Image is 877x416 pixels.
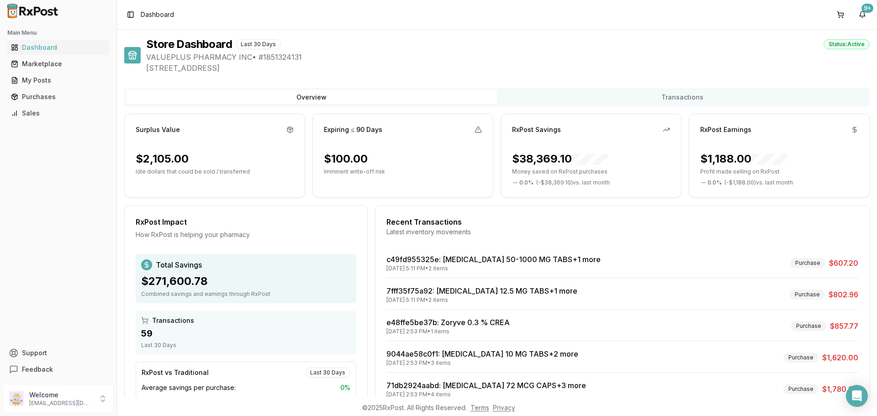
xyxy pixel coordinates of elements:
button: Overview [126,90,497,105]
div: Sales [11,109,106,118]
span: Feedback [22,365,53,374]
div: $271,600.78 [141,274,351,289]
span: Average savings per purchase: [142,383,236,392]
a: Purchases [7,89,109,105]
div: Purchase [790,290,825,300]
div: Purchase [790,258,825,268]
div: Last 30 Days [141,342,351,349]
div: Last 30 Days [236,39,281,49]
div: Expiring ≤ 90 Days [324,125,382,134]
p: [EMAIL_ADDRESS][DOMAIN_NAME] [29,400,93,407]
div: RxPost Impact [136,216,356,227]
a: 71db2924aabd: [MEDICAL_DATA] 72 MCG CAPS+3 more [386,381,586,390]
button: Feedback [4,361,113,378]
button: My Posts [4,73,113,88]
div: Last 30 Days [305,368,350,378]
div: $2,105.00 [136,152,189,166]
a: 9044ae58c0f1: [MEDICAL_DATA] 10 MG TABS+2 more [386,349,578,358]
div: Purchases [11,92,106,101]
div: 9+ [861,4,873,13]
div: Purchase [783,353,819,363]
span: 0 % [340,383,350,392]
button: Sales [4,106,113,121]
button: Purchases [4,90,113,104]
div: Purchase [783,384,819,394]
div: 59 [141,327,351,340]
span: Transactions [152,316,194,325]
span: Dashboard [141,10,174,19]
div: RxPost Savings [512,125,561,134]
button: Support [4,345,113,361]
h1: Store Dashboard [146,37,232,52]
div: [DATE] 2:53 PM • 3 items [386,359,578,367]
div: RxPost Earnings [700,125,751,134]
span: VALUEPLUS PHARMACY INC • # 1851324131 [146,52,870,63]
span: $1,780.00 [822,384,858,395]
p: Welcome [29,390,93,400]
div: Combined savings and earnings through RxPost [141,290,351,298]
a: Terms [470,404,489,411]
div: How RxPost is helping your pharmacy [136,230,356,239]
span: 0.0 % [708,179,722,186]
a: e48ffe5be37b: Zoryve 0.3 % CREA [386,318,510,327]
div: [DATE] 2:53 PM • 4 items [386,391,586,398]
div: My Posts [11,76,106,85]
div: [DATE] 5:11 PM • 2 items [386,296,577,304]
nav: breadcrumb [141,10,174,19]
div: Surplus Value [136,125,180,134]
h2: Main Menu [7,29,109,37]
img: RxPost Logo [4,4,62,18]
a: Sales [7,105,109,121]
span: 0.0 % [519,179,534,186]
button: Transactions [497,90,868,105]
div: Purchase [791,321,826,331]
a: Privacy [493,404,515,411]
a: Dashboard [7,39,109,56]
div: RxPost vs Traditional [142,368,209,377]
a: c49fd955325e: [MEDICAL_DATA] 50-1000 MG TABS+1 more [386,255,601,264]
p: Profit made selling on RxPost [700,168,858,175]
div: [DATE] 2:53 PM • 1 items [386,328,510,335]
div: Status: Active [824,39,870,49]
span: $802.96 [829,289,858,300]
div: Marketplace [11,59,106,68]
span: [STREET_ADDRESS] [146,63,870,74]
button: Marketplace [4,57,113,71]
span: ( - $1,188.00 ) vs. last month [724,179,793,186]
span: $857.77 [830,321,858,332]
span: ( - $38,369.10 ) vs. last month [536,179,610,186]
p: Money saved on RxPost purchases [512,168,670,175]
span: $1,620.00 [822,352,858,363]
div: $1,188.00 [700,152,788,166]
button: 9+ [855,7,870,22]
a: 7fff35f75a92: [MEDICAL_DATA] 12.5 MG TABS+1 more [386,286,577,295]
span: Total Savings [156,259,202,270]
div: $100.00 [324,152,368,166]
div: Latest inventory movements [386,227,858,237]
p: Idle dollars that could be sold / transferred [136,168,294,175]
a: Marketplace [7,56,109,72]
a: My Posts [7,72,109,89]
span: $607.20 [829,258,858,269]
div: Recent Transactions [386,216,858,227]
div: Open Intercom Messenger [846,385,868,407]
button: Dashboard [4,40,113,55]
img: User avatar [9,391,24,406]
div: [DATE] 5:11 PM • 2 items [386,265,601,272]
div: Dashboard [11,43,106,52]
p: Imminent write-off risk [324,168,482,175]
div: $38,369.10 [512,152,608,166]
